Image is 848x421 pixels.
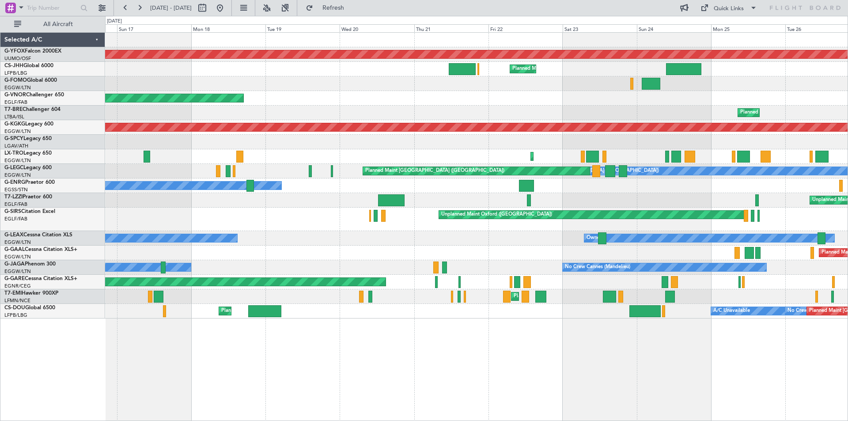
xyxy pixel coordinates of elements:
[4,49,25,54] span: G-YFOX
[4,151,52,156] a: LX-TROLegacy 650
[191,24,265,32] div: Mon 18
[4,312,27,319] a: LFPB/LBG
[4,172,31,178] a: EGGW/LTN
[4,276,77,281] a: G-GARECessna Citation XLS+
[4,216,27,222] a: EGLF/FAB
[302,1,355,15] button: Refresh
[340,24,414,32] div: Wed 20
[4,114,24,120] a: LTBA/ISL
[4,157,31,164] a: EGGW/LTN
[4,239,31,246] a: EGGW/LTN
[4,201,27,208] a: EGLF/FAB
[4,209,21,214] span: G-SIRS
[221,304,360,318] div: Planned Maint [GEOGRAPHIC_DATA] ([GEOGRAPHIC_DATA])
[4,254,31,260] a: EGGW/LTN
[117,24,191,32] div: Sun 17
[4,194,52,200] a: T7-LZZIPraetor 600
[587,231,602,245] div: Owner
[4,107,61,112] a: T7-BREChallenger 604
[714,4,744,13] div: Quick Links
[4,92,26,98] span: G-VNOR
[23,21,93,27] span: All Aircraft
[4,55,31,62] a: UUMO/OSF
[4,283,31,289] a: EGNR/CEG
[4,180,25,185] span: G-ENRG
[4,305,25,311] span: CS-DOU
[4,49,61,54] a: G-YFOXFalcon 2000EX
[4,232,72,238] a: G-LEAXCessna Citation XLS
[488,24,563,32] div: Fri 22
[4,121,25,127] span: G-KGKG
[787,304,808,318] div: No Crew
[4,262,25,267] span: G-JAGA
[4,186,28,193] a: EGSS/STN
[265,24,340,32] div: Tue 19
[4,136,23,141] span: G-SPCY
[4,84,31,91] a: EGGW/LTN
[514,290,564,303] div: Planned Maint Chester
[563,24,637,32] div: Sat 23
[315,5,352,11] span: Refresh
[713,304,750,318] div: A/C Unavailable
[4,209,55,214] a: G-SIRSCitation Excel
[4,276,25,281] span: G-GARE
[4,194,23,200] span: T7-LZZI
[4,78,57,83] a: G-FOMOGlobal 6000
[4,297,30,304] a: LFMN/NCE
[4,165,23,171] span: G-LEGC
[4,165,52,171] a: G-LEGCLegacy 600
[4,121,53,127] a: G-KGKGLegacy 600
[4,107,23,112] span: T7-BRE
[4,232,23,238] span: G-LEAX
[4,247,77,252] a: G-GAALCessna Citation XLS+
[711,24,785,32] div: Mon 25
[637,24,711,32] div: Sun 24
[4,291,22,296] span: T7-EMI
[696,1,761,15] button: Quick Links
[4,151,23,156] span: LX-TRO
[4,180,55,185] a: G-ENRGPraetor 600
[4,247,25,252] span: G-GAAL
[565,261,630,274] div: No Crew Cannes (Mandelieu)
[150,4,192,12] span: [DATE] - [DATE]
[4,70,27,76] a: LFPB/LBG
[4,92,64,98] a: G-VNORChallenger 650
[4,128,31,135] a: EGGW/LTN
[107,18,122,25] div: [DATE]
[4,268,31,275] a: EGGW/LTN
[4,78,27,83] span: G-FOMO
[4,99,27,106] a: EGLF/FAB
[441,208,552,221] div: Unplanned Maint Oxford ([GEOGRAPHIC_DATA])
[4,143,28,149] a: LGAV/ATH
[4,63,53,68] a: CS-JHHGlobal 6000
[512,62,651,76] div: Planned Maint [GEOGRAPHIC_DATA] ([GEOGRAPHIC_DATA])
[4,291,58,296] a: T7-EMIHawker 900XP
[27,1,78,15] input: Trip Number
[4,305,55,311] a: CS-DOUGlobal 6500
[10,17,96,31] button: All Aircraft
[740,106,847,119] div: Planned Maint Warsaw ([GEOGRAPHIC_DATA])
[4,262,56,267] a: G-JAGAPhenom 300
[414,24,488,32] div: Thu 21
[4,136,52,141] a: G-SPCYLegacy 650
[365,164,504,178] div: Planned Maint [GEOGRAPHIC_DATA] ([GEOGRAPHIC_DATA])
[4,63,23,68] span: CS-JHH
